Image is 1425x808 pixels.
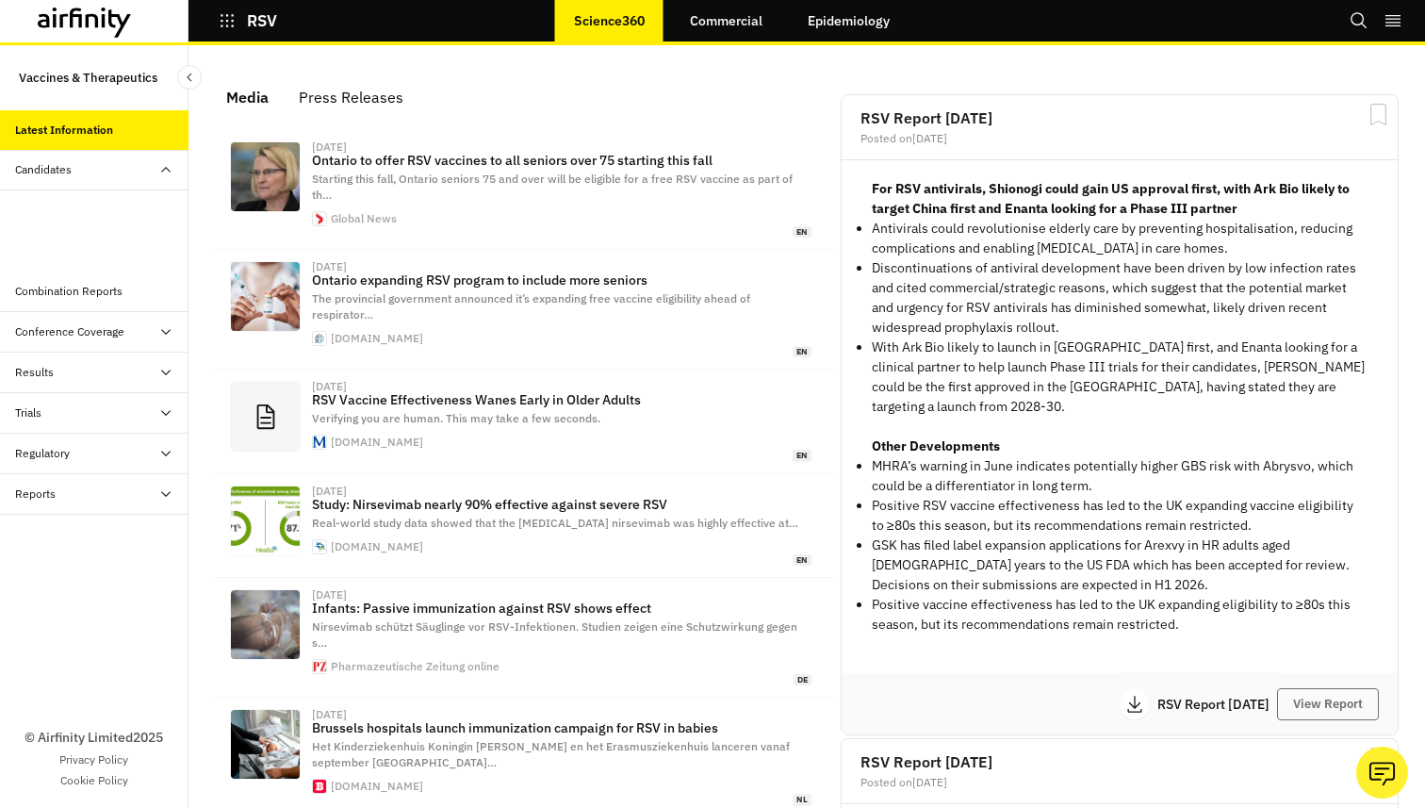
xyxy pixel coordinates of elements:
img: faviconV2 [313,436,326,449]
img: healioandroid.png [313,540,326,553]
p: Vaccines & Therapeutics [19,60,157,95]
p: © Airfinity Limited 2025 [25,728,163,748]
button: Search [1350,5,1368,37]
div: Media [226,83,269,111]
img: f413dffaa0e64d48da3917e8010fdffcd2dab16ac8c76d79e78fee604a0d639a.jpg [231,142,300,211]
img: Kk1vmXe0 [231,262,300,331]
div: Combination Reports [15,283,123,300]
button: RSV [219,5,277,37]
span: Verifying you are human. This may take a few seconds. [312,411,600,425]
span: en [793,450,811,462]
div: Candidates [15,161,72,178]
div: Results [15,364,54,381]
a: Cookie Policy [60,772,128,789]
button: View Report [1277,688,1379,720]
div: Global News [331,213,397,224]
span: Het Kinderziekenhuis Koningin [PERSON_NAME] en het Erasmusziekenhuis lanceren vanaf september [GE... [312,739,790,769]
div: Reports [15,486,56,503]
svg: Bookmark Report [1367,103,1390,126]
span: Real-world study data showed that the [MEDICAL_DATA] nirsevimab was highly effective at … [312,516,798,530]
div: Regulatory [15,445,70,462]
span: The provincial government announced it’s expanding free vaccine eligibility ahead of respirator … [312,291,750,322]
p: Discontinuations of antiviral development have been driven by low infection rates and cited comme... [872,258,1368,338]
p: Ontario to offer RSV vaccines to all seniors over 75 starting this fall [312,153,811,168]
li: Positive vaccine effectiveness has led to the UK expanding eligibility to ≥80s this season, but i... [872,595,1368,635]
img: 134ef81f5668dc78080f6bd19ca2310b [313,212,326,225]
p: Infants: Passive immunization against RSV shows effect [312,601,811,616]
div: Pharmazeutische Zeitung online [331,661,500,672]
strong: For RSV antivirals, Shionogi could gain US approval first, with Ark Bio likely to target China fi... [872,180,1350,217]
div: Trials [15,404,41,421]
div: Posted on [DATE] [860,777,1379,788]
li: GSK has filed label expansion applications for Arexvy in HR adults aged [DEMOGRAPHIC_DATA] years ... [872,536,1368,595]
a: [DATE]Ontario to offer RSV vaccines to all seniors over 75 starting this fallStarting this fall, ... [215,130,833,250]
p: Brussels hospitals launch immunization campaign for RSV in babies [312,720,811,735]
img: apple-touch-icon.png [313,780,326,793]
a: [DATE]RSV Vaccine Effectiveness Wanes Early in Older AdultsVerifying you are human. This may take... [215,370,833,473]
div: [DOMAIN_NAME] [331,437,423,448]
p: Study: Nirsevimab nearly 90% effective against severe RSV [312,497,811,512]
div: [DATE] [312,381,347,392]
div: [DATE] [312,261,347,272]
div: Press Releases [299,83,403,111]
div: [DATE] [312,486,347,497]
div: [DATE] [312,709,347,720]
div: Conference Coverage [15,323,124,340]
img: apple-touch-icon.png [313,332,326,345]
p: RSV Report [DATE] [1157,698,1277,711]
li: MHRA’s warning in June indicates potentially higher GBS risk with Abrysvo, which could be a diffe... [872,456,1368,496]
p: Antivirals could revolutionise elderly care by preventing hospitalisation, reducing complications... [872,219,1368,258]
img: apple-touch-icon-pz.png [313,660,326,673]
strong: Other Developments [872,437,1000,454]
p: With Ark Bio likely to launch in [GEOGRAPHIC_DATA] first, and Enanta looking for a clinical partn... [872,338,1368,417]
img: b04004d0-belgaimage-91857124.jpg [231,710,300,779]
span: en [793,346,811,358]
h2: RSV Report [DATE] [860,754,1379,769]
a: [DATE]Infants: Passive immunization against RSV shows effectNirsevimab schützt Säuglinge vor RSV-... [215,578,833,698]
div: [DOMAIN_NAME] [331,541,423,552]
button: Close Sidebar [177,65,202,90]
li: Positive RSV vaccine effectiveness has led to the UK expanding vaccine eligibility to ≥80s this s... [872,496,1368,536]
span: en [793,226,811,239]
div: Latest Information [15,122,113,139]
p: Science360 [574,13,645,28]
h2: RSV Report [DATE] [860,110,1379,125]
span: de [794,674,811,686]
div: [DOMAIN_NAME] [331,333,423,344]
a: [DATE]Ontario expanding RSV program to include more seniorsThe provincial government announced it... [215,250,833,370]
p: RSV [247,12,277,29]
a: [DATE]Study: Nirsevimab nearly 90% effective against severe RSVReal-world study data showed that ... [215,474,833,578]
img: idc0825klein_graphic_01.jpg [231,486,300,555]
img: csm_59269_4d4de144e9.jpg [231,590,300,659]
p: RSV Vaccine Effectiveness Wanes Early in Older Adults [312,392,811,407]
span: Starting this fall, Ontario seniors 75 and over will be eligible for a free RSV vaccine as part o... [312,172,793,202]
span: nl [793,794,811,806]
div: [DOMAIN_NAME] [331,781,423,792]
a: Privacy Policy [59,751,128,768]
span: en [793,554,811,567]
span: Nirsevimab schützt Säuglinge vor RSV-Infektionen. Studien zeigen eine Schutzwirkung gegen s … [312,619,797,650]
button: Ask our analysts [1356,747,1408,799]
p: Ontario expanding RSV program to include more seniors [312,272,811,288]
div: [DATE] [312,141,347,153]
div: Posted on [DATE] [860,133,1379,144]
div: [DATE] [312,589,347,601]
